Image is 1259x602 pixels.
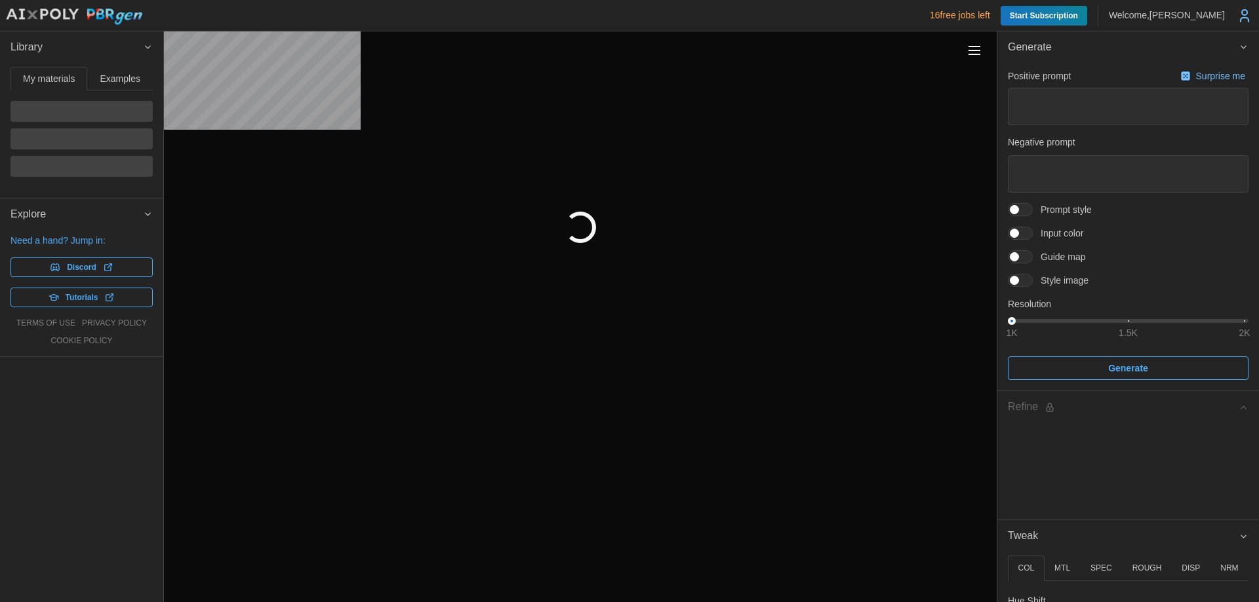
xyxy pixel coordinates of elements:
p: Negative prompt [1008,136,1249,149]
span: Tweak [1008,520,1239,552]
span: Tutorials [66,288,98,307]
p: Positive prompt [1008,69,1071,83]
button: Refine [997,391,1259,423]
a: terms of use [16,318,75,329]
span: Generate [1108,357,1148,379]
button: Surprise me [1177,67,1249,85]
span: Discord [67,258,96,276]
span: My materials [23,74,75,83]
span: Style image [1033,274,1089,287]
p: Welcome, [PERSON_NAME] [1109,9,1225,22]
a: Tutorials [10,288,153,307]
button: Tweak [997,520,1259,552]
button: Toggle viewport controls [965,41,984,60]
p: SPEC [1090,563,1112,574]
a: privacy policy [82,318,147,329]
p: MTL [1054,563,1070,574]
p: NRM [1220,563,1238,574]
span: Input color [1033,227,1083,240]
p: ROUGH [1132,563,1162,574]
a: cookie policy [50,335,112,347]
span: Library [10,31,143,64]
span: Prompt style [1033,203,1092,216]
p: COL [1018,563,1034,574]
img: AIxPoly PBRgen [5,8,143,26]
p: Need a hand? Jump in: [10,234,153,247]
span: Examples [100,74,140,83]
a: Discord [10,257,153,277]
p: 16 free jobs left [930,9,990,22]
span: Generate [1008,31,1239,64]
span: Guide map [1033,250,1085,263]
a: Start Subscription [1001,6,1087,26]
p: DISP [1182,563,1200,574]
p: Surprise me [1196,69,1248,83]
p: Resolution [1008,297,1249,310]
div: Generate [997,64,1259,391]
button: Generate [997,31,1259,64]
span: Explore [10,198,143,231]
span: Start Subscription [1010,6,1078,26]
button: Generate [1008,356,1249,380]
div: Refine [1008,399,1239,415]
